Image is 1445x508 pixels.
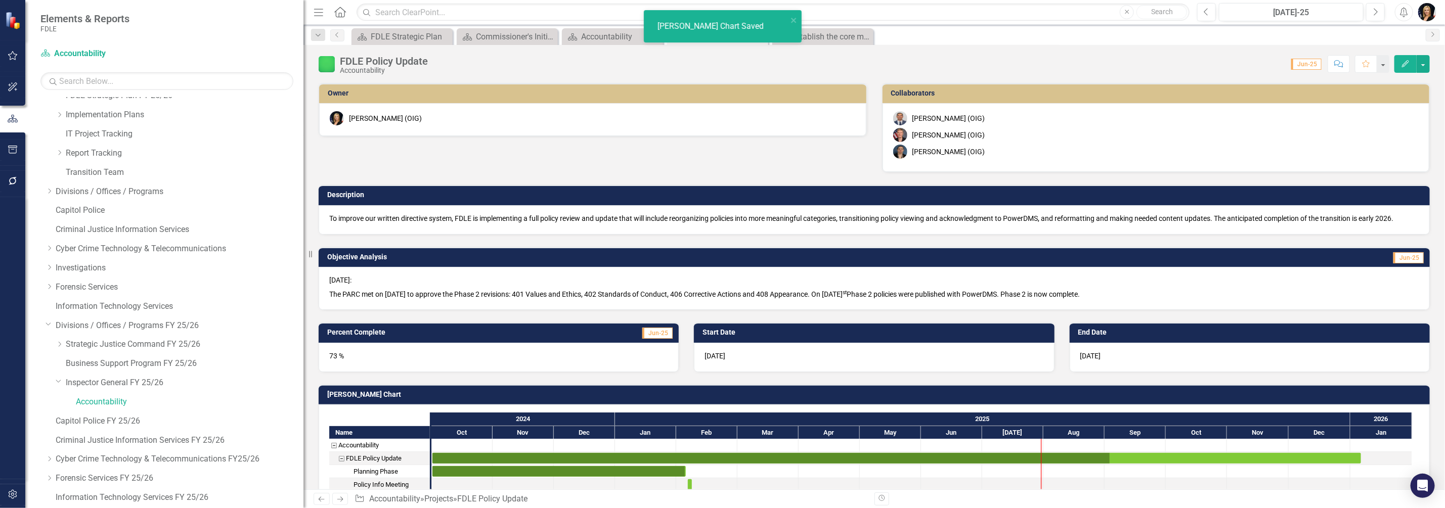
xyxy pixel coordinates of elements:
div: Commissioner's Initiative Team Project Matrix [476,30,555,43]
div: Accountability [338,439,379,452]
a: Capitol Police [56,205,303,216]
div: FDLE Policy Update [457,494,528,503]
a: Transition Team [66,167,303,178]
div: Open Intercom Messenger [1411,474,1435,498]
div: Accountability [329,439,430,452]
div: Jul [982,426,1043,439]
div: [PERSON_NAME] (OIG) [912,130,985,140]
div: Jun [921,426,982,439]
div: Jan [1350,426,1412,439]
h3: Collaborators [891,89,1425,97]
img: Cynthia Pugsley [893,128,907,142]
span: Jun-25 [1393,252,1424,263]
a: Report Tracking [66,148,303,159]
img: John Nedeau [893,111,907,125]
div: 2026 [1350,412,1412,426]
span: [DATE] [1080,352,1101,360]
div: 2025 [615,412,1350,426]
div: Dec [554,426,615,439]
div: Mar [737,426,799,439]
div: FDLE Policy Update [346,452,402,465]
div: FDLE Policy Update [329,452,430,465]
a: Divisions / Offices / Programs FY 25/26 [56,320,303,332]
h3: Objective Analysis [327,253,1047,261]
div: Task: Start date: 2025-02-06 End date: 2025-02-06 [688,479,692,490]
div: [PERSON_NAME] (OIG) [912,113,985,123]
div: Task: Accountability Start date: 2024-10-01 End date: 2024-10-02 [329,439,430,452]
div: [PERSON_NAME] Chart Saved [658,21,766,32]
a: Cyber Crime Technology & Telecommunications [56,243,303,255]
button: Search [1136,5,1187,19]
div: Jan [615,426,676,439]
input: Search ClearPoint... [357,4,1190,21]
img: ClearPoint Strategy [5,11,23,29]
div: Accountability [581,30,661,43]
img: Proceeding as Planned [319,56,335,72]
a: Commissioner's Initiative Team Project Matrix [459,30,555,43]
a: Inspector General FY 25/26 [66,377,303,389]
img: Jamie Tharp [893,145,907,159]
div: Aug [1043,426,1105,439]
a: Criminal Justice Information Services FY 25/26 [56,435,303,446]
div: Oct [1166,426,1227,439]
a: Accountability [76,396,303,408]
h3: End Date [1078,329,1425,336]
a: Establish the core membership and responsibilities of the CIT [775,30,871,43]
a: Strategic Justice Command FY 25/26 [66,339,303,350]
div: Task: Start date: 2024-10-01 End date: 2026-01-06 [329,452,430,465]
p: The PARC met on [DATE] to approve the Phase 2 revisions: 401 Values and Ethics, 402 Standards of ... [329,287,1419,299]
div: FDLE Strategic Plan [371,30,450,43]
div: FDLE Policy Update [340,56,428,67]
span: Elements & Reports [40,13,129,25]
a: Forensic Services [56,282,303,293]
h3: Percent Complete [327,329,552,336]
a: Information Technology Services FY 25/26 [56,492,303,503]
div: [PERSON_NAME] (OIG) [349,113,422,123]
a: Accountability [40,48,167,60]
a: Accountability [564,30,661,43]
div: Oct [431,426,493,439]
img: Heather Pence [1418,3,1436,21]
a: IT Project Tracking [66,128,303,140]
button: close [791,14,798,26]
a: Criminal Justice Information Services [56,224,303,236]
h3: Description [327,191,1425,199]
div: Task: Start date: 2024-10-01 End date: 2026-01-06 [432,453,1361,464]
div: [PERSON_NAME] (OIG) [912,147,985,157]
div: Dec [1289,426,1350,439]
h3: Owner [328,89,861,97]
div: Task: Start date: 2025-02-06 End date: 2025-02-06 [329,478,430,491]
div: 73 % [319,343,679,372]
a: Divisions / Offices / Programs [56,186,303,198]
div: » » [355,493,866,505]
a: Information Technology Services [56,301,303,312]
span: Jun-25 [642,328,673,339]
div: Task: Start date: 2024-10-01 End date: 2025-02-05 [432,466,686,477]
div: [DATE]-25 [1222,7,1360,19]
sup: st [843,289,847,296]
img: Heather Pence [330,111,344,125]
a: Projects [424,494,453,503]
h3: [PERSON_NAME] Chart [327,391,1425,398]
div: Sep [1105,426,1166,439]
button: [DATE]-25 [1219,3,1364,21]
span: Jun-25 [1291,59,1322,70]
div: May [860,426,921,439]
input: Search Below... [40,72,293,90]
a: Implementation Plans [66,109,303,121]
div: Apr [799,426,860,439]
div: Feb [676,426,737,439]
span: [DATE] [705,352,725,360]
small: FDLE [40,25,129,33]
p: To improve our written directive system, FDLE is implementing a full policy review and update tha... [329,213,1419,223]
div: Policy Info Meeting [354,478,409,491]
a: Accountability [369,494,420,503]
h3: Start Date [703,329,1049,336]
div: Planning Phase [329,465,430,478]
span: Search [1151,8,1173,16]
a: Forensic Services FY 25/26 [56,473,303,484]
a: Capitol Police FY 25/26 [56,415,303,427]
div: Task: Start date: 2024-10-01 End date: 2025-02-05 [329,465,430,478]
div: Policy Info Meeting [329,478,430,491]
